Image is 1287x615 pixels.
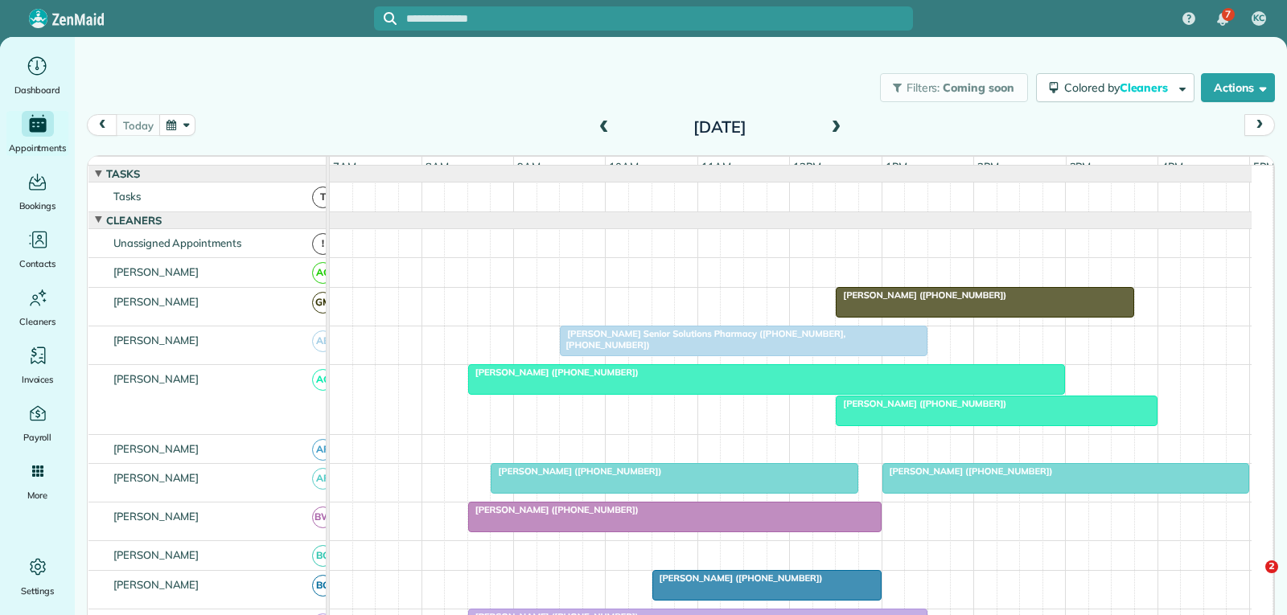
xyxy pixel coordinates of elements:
svg: Focus search [384,12,397,25]
span: [PERSON_NAME] [110,471,203,484]
span: AF [312,468,334,490]
span: Tasks [103,167,143,180]
a: Appointments [6,111,68,156]
span: 4pm [1158,160,1186,173]
span: BW [312,506,334,528]
span: Filters: [907,80,940,95]
span: 2pm [974,160,1002,173]
a: Contacts [6,227,68,272]
span: 9am [514,160,544,173]
button: today [116,114,160,136]
span: Bookings [19,198,56,214]
span: 12pm [790,160,824,173]
button: Focus search [374,12,397,25]
span: [PERSON_NAME] ([PHONE_NUMBER]) [467,504,639,515]
span: GM [312,292,334,314]
button: Actions [1201,73,1275,102]
span: Unassigned Appointments [110,236,245,249]
span: [PERSON_NAME] [110,442,203,455]
span: Contacts [19,256,56,272]
span: Invoices [22,371,54,387]
span: Cleaners [1120,80,1171,95]
span: ! [312,233,334,255]
span: [PERSON_NAME] Senior Solutions Pharmacy ([PHONE_NUMBER], [PHONE_NUMBER]) [559,328,845,351]
button: prev [87,114,117,136]
span: Tasks [110,190,144,203]
span: AC [312,262,334,284]
div: 7 unread notifications [1206,2,1240,37]
span: Coming soon [943,80,1015,95]
span: [PERSON_NAME] [110,372,203,385]
span: 1pm [882,160,911,173]
span: Settings [21,583,55,599]
span: KC [1253,12,1264,25]
span: [PERSON_NAME] [110,548,203,561]
span: [PERSON_NAME] [110,510,203,523]
span: Appointments [9,140,67,156]
span: AF [312,439,334,461]
span: [PERSON_NAME] ([PHONE_NUMBER]) [652,572,824,584]
h2: [DATE] [619,118,820,136]
a: Bookings [6,169,68,214]
span: Colored by [1064,80,1174,95]
a: Cleaners [6,285,68,330]
a: Invoices [6,342,68,387]
span: Dashboard [14,82,60,98]
span: Payroll [23,429,52,445]
span: More [27,487,47,503]
span: 3pm [1067,160,1095,173]
span: 10am [606,160,642,173]
span: T [312,187,334,208]
button: Colored byCleaners [1036,73,1194,102]
span: 5pm [1250,160,1278,173]
span: 2 [1265,560,1278,573]
span: [PERSON_NAME] ([PHONE_NUMBER]) [490,465,662,477]
span: Cleaners [19,314,56,330]
span: AC [312,369,334,391]
a: Dashboard [6,53,68,98]
span: BC [312,545,334,567]
iframe: Intercom live chat [1232,560,1271,599]
span: [PERSON_NAME] [110,295,203,308]
span: [PERSON_NAME] [110,265,203,278]
span: 11am [698,160,734,173]
a: Payroll [6,400,68,445]
span: AB [312,330,334,352]
span: BG [312,575,334,597]
span: [PERSON_NAME] [110,334,203,346]
span: 8am [422,160,452,173]
span: 7am [330,160,360,173]
span: [PERSON_NAME] [110,578,203,591]
a: Settings [6,554,68,599]
span: 7 [1225,8,1231,21]
button: next [1244,114,1275,136]
span: [PERSON_NAME] ([PHONE_NUMBER]) [467,367,639,378]
span: [PERSON_NAME] ([PHONE_NUMBER]) [835,398,1007,409]
span: Cleaners [103,214,165,227]
span: [PERSON_NAME] ([PHONE_NUMBER]) [882,465,1054,477]
span: [PERSON_NAME] ([PHONE_NUMBER]) [835,289,1007,301]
